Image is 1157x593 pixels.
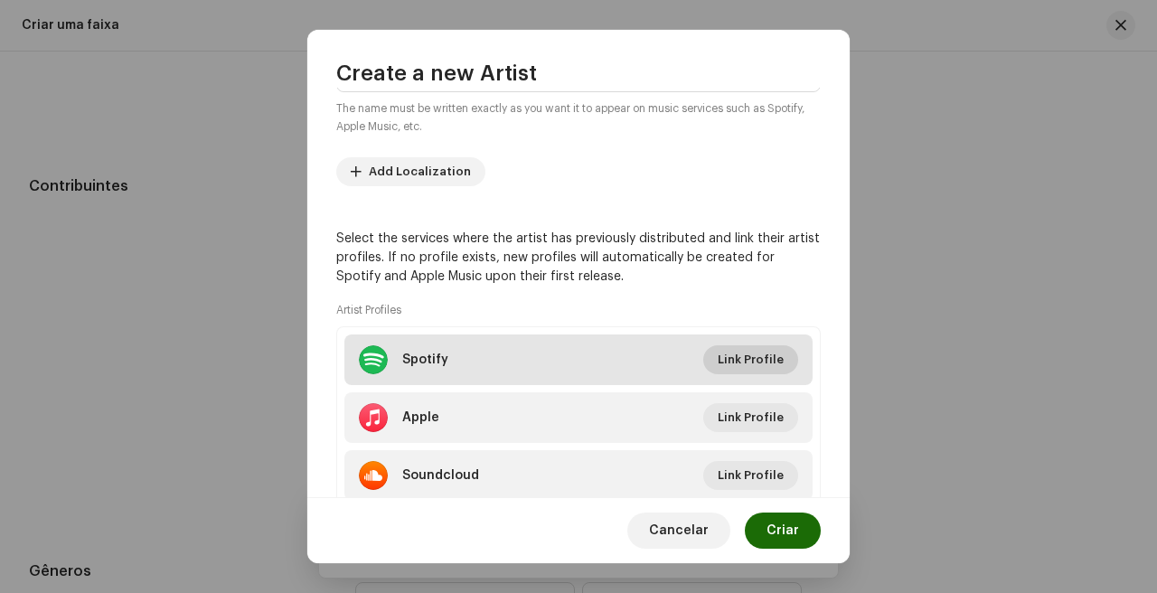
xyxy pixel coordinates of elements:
span: Cancelar [649,513,709,549]
div: Soundcloud [402,468,479,483]
button: Cancelar [627,513,730,549]
button: Link Profile [703,403,798,432]
div: Spotify [402,353,448,367]
span: Link Profile [718,342,784,378]
p: Select the services where the artist has previously distributed and link their artist profiles. I... [336,230,821,287]
button: Link Profile [703,461,798,490]
small: Artist Profiles [336,301,401,319]
span: Criar [767,513,799,549]
span: Link Profile [718,457,784,494]
small: The name must be written exactly as you want it to appear on music services such as Spotify, Appl... [336,99,821,136]
button: Link Profile [703,345,798,374]
span: Create a new Artist [336,59,537,88]
span: Link Profile [718,400,784,436]
div: Apple [402,410,439,425]
button: Criar [745,513,821,549]
button: Add Localization [336,157,485,186]
span: Add Localization [369,154,471,190]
